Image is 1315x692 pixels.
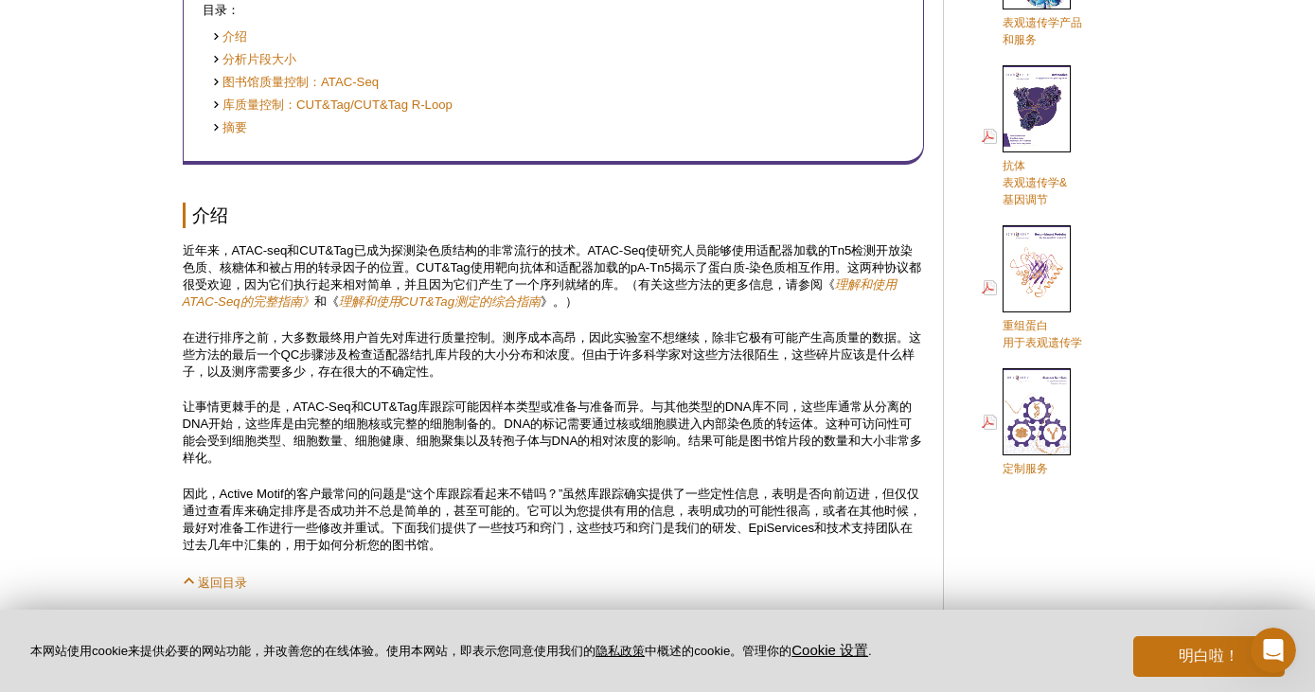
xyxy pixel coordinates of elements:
[30,642,872,660] p: 本网站使用cookie来提供必要的网站功能，并改善您的在线体验。使用本网站，即表示您同意使用我们的 中概述的cookie 。管理你的 .
[183,399,924,467] p: 让事情更棘手的是，ATAC-Seq和CUT&Tag库跟踪可能因样本类型或准备与准备而异。与其他类型的DNA库不同，这些库通常从分离的DNA开始，这些库是由完整的细胞核或完整的细胞制备的。DNA的...
[1003,159,1067,206] span: 抗体 表观遗传学& 基因调节
[183,242,924,311] p: 近年来，ATAC-seq和CUT&Tag已成为探测染色质结构的非常流行的技术。ATAC-Seq使研究人员能够使用适配器加载的Tn5检测开放染色质、核糖体和被占用的转录因子的位置。CUT&Tag使...
[1003,319,1082,349] span: 重组蛋白 用于表观遗传学
[791,642,868,660] button: Cookie 设置
[982,223,1082,353] a: 重组蛋白用于表观遗传学
[183,277,897,309] a: 理解和使用ATAC-Seq的完整指南》
[183,203,924,228] h2: 介绍
[1133,636,1285,677] button: 明白啦！
[982,366,1071,479] a: 定制服务
[212,97,453,115] a: 库质量控制：CUT&Tag/CUT&Tag R-Loop
[1003,225,1071,312] img: Rec_prots_140604_封面_web_70x200
[212,119,248,137] a: 摘要
[1251,628,1296,673] iframe: 对讲机实时聊天
[595,644,645,658] a: 隐私政策
[183,329,924,381] p: 在进行排序之前，大多数最终用户首先对库进行质量控制。测序成本高昂，因此实验室不想继续，除非它极有可能产生高质量的数据。这些方法的最后一个QC步骤涉及检查适配器结扎库片段的大小分布和浓度。但由于许...
[212,51,297,69] a: 分析片段大小
[212,74,380,92] a: 图书馆质量控制：ATAC-Seq
[339,294,541,309] a: 理解和使用CUT&Tag测定的综合指南
[982,63,1071,210] a: 抗体表观遗传学&基因调节
[203,2,904,19] p: 目录：
[1003,65,1071,152] img: Abs_epi_2015_封面_网络_70x200
[212,28,248,46] a: 介绍
[1003,16,1082,46] span: 表观遗传学产品 和服务
[183,486,924,554] p: 因此，Active Motif的客户最常问的问题是“这个库跟踪看起来不错吗？”虽然库跟踪确实提供了一些定性信息，表明是否向前迈进，但仅仅通过查看库来确定排序是否成功并不总是简单的，甚至可能的。它...
[1003,462,1048,475] span: 定制服务
[183,576,248,590] a: 返回目录
[1003,368,1071,455] img: 自定义_服务_封面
